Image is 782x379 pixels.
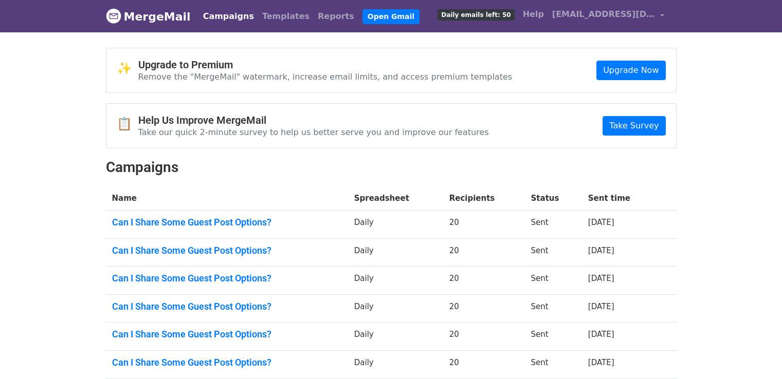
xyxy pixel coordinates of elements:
[112,217,342,228] a: Can I Share Some Guest Post Options?
[348,186,443,211] th: Spreadsheet
[106,186,348,211] th: Name
[106,6,191,27] a: MergeMail
[199,6,258,27] a: Campaigns
[443,323,525,351] td: 20
[362,9,420,24] a: Open Gmail
[258,6,314,27] a: Templates
[112,329,342,340] a: Can I Share Some Guest Post Options?
[348,211,443,239] td: Daily
[519,4,548,25] a: Help
[588,218,614,227] a: [DATE]
[525,323,582,351] td: Sent
[348,267,443,295] td: Daily
[438,9,514,21] span: Daily emails left: 50
[106,8,121,24] img: MergeMail logo
[112,245,342,256] a: Can I Share Some Guest Post Options?
[138,59,513,71] h4: Upgrade to Premium
[314,6,358,27] a: Reports
[525,211,582,239] td: Sent
[596,61,665,80] a: Upgrade Now
[548,4,668,28] a: [EMAIL_ADDRESS][DOMAIN_NAME]
[525,238,582,267] td: Sent
[525,294,582,323] td: Sent
[348,323,443,351] td: Daily
[138,71,513,82] p: Remove the "MergeMail" watermark, increase email limits, and access premium templates
[525,351,582,379] td: Sent
[582,186,659,211] th: Sent time
[443,186,525,211] th: Recipients
[433,4,518,25] a: Daily emails left: 50
[588,246,614,255] a: [DATE]
[112,357,342,368] a: Can I Share Some Guest Post Options?
[588,358,614,367] a: [DATE]
[117,61,138,76] span: ✨
[348,294,443,323] td: Daily
[588,274,614,283] a: [DATE]
[106,159,677,176] h2: Campaigns
[603,116,665,136] a: Take Survey
[443,238,525,267] td: 20
[138,114,489,126] h4: Help Us Improve MergeMail
[348,351,443,379] td: Daily
[112,273,342,284] a: Can I Share Some Guest Post Options?
[588,330,614,339] a: [DATE]
[138,127,489,138] p: Take our quick 2-minute survey to help us better serve you and improve our features
[348,238,443,267] td: Daily
[117,117,138,131] span: 📋
[443,294,525,323] td: 20
[588,302,614,311] a: [DATE]
[552,8,655,21] span: [EMAIL_ADDRESS][DOMAIN_NAME]
[525,186,582,211] th: Status
[443,211,525,239] td: 20
[525,267,582,295] td: Sent
[443,267,525,295] td: 20
[443,351,525,379] td: 20
[112,301,342,312] a: Can I Share Some Guest Post Options?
